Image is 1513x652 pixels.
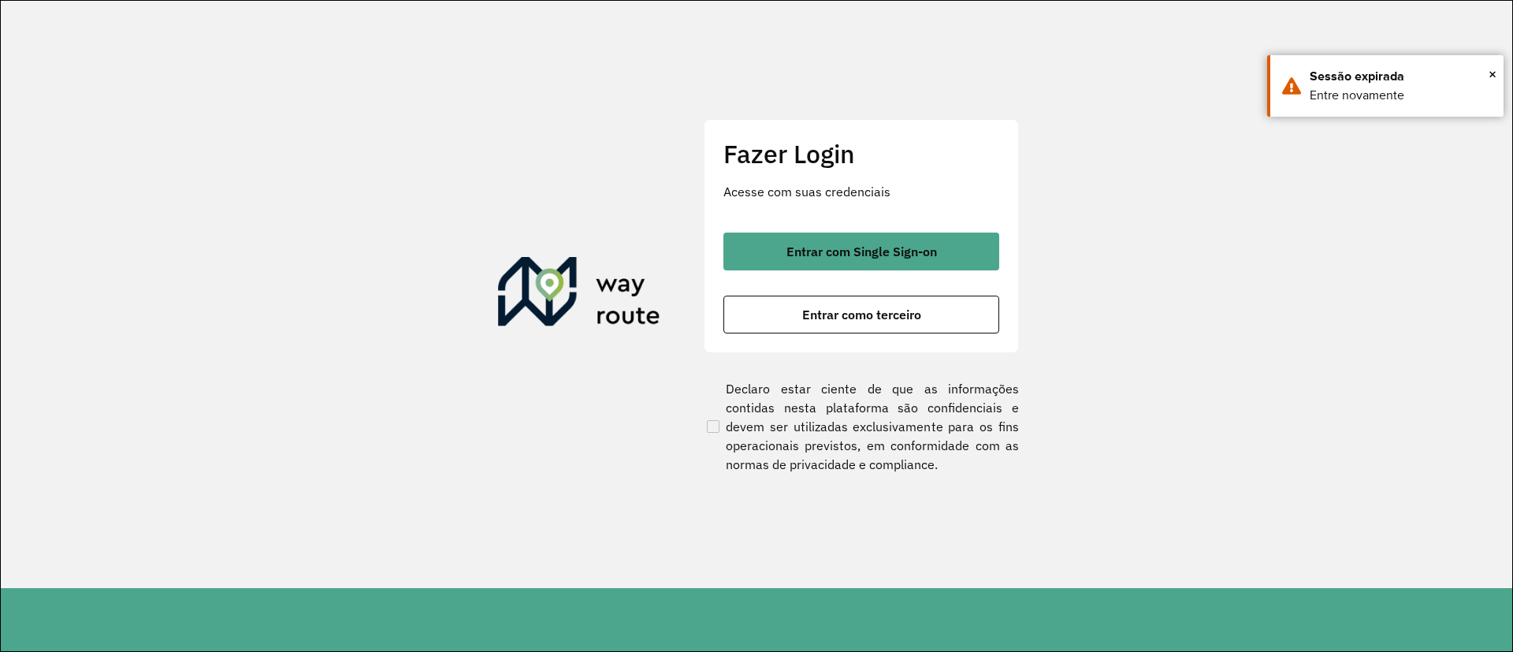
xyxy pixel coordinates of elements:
label: Declaro estar ciente de que as informações contidas nesta plataforma são confidenciais e devem se... [704,379,1019,474]
span: × [1489,62,1496,86]
img: Roteirizador AmbevTech [498,257,660,333]
button: button [723,296,999,333]
p: Acesse com suas credenciais [723,182,999,201]
button: button [723,233,999,270]
span: Entrar como terceiro [802,308,921,321]
h2: Fazer Login [723,139,999,169]
button: Close [1489,62,1496,86]
span: Entrar com Single Sign-on [786,245,937,258]
div: Sessão expirada [1310,67,1492,86]
div: Entre novamente [1310,86,1492,105]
